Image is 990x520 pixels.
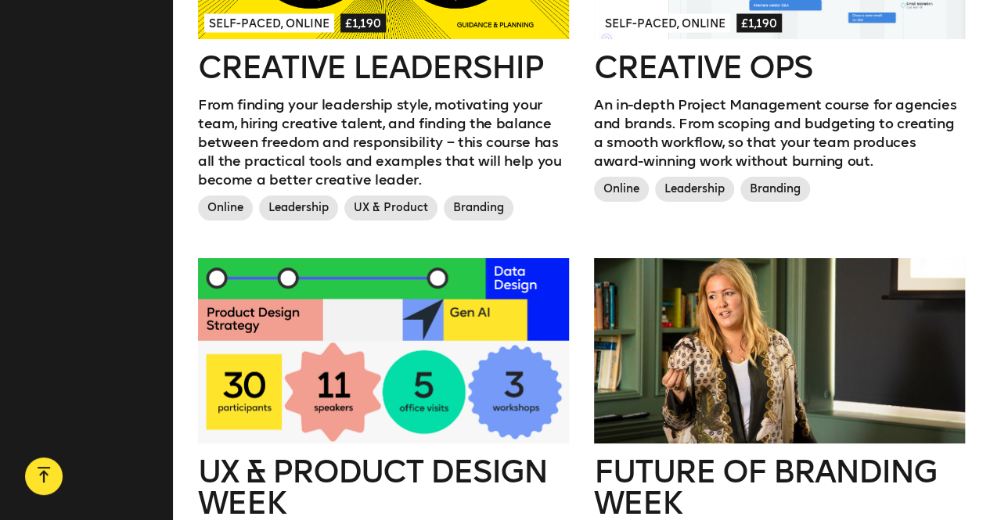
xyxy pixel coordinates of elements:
h2: Creative Ops [594,52,965,83]
span: Self-paced, Online [204,14,334,33]
span: Online [594,177,649,202]
span: UX & Product [344,195,437,221]
span: £1,190 [340,14,386,33]
span: £1,190 [736,14,782,33]
span: Leadership [655,177,734,202]
span: Branding [444,195,513,221]
span: Online [198,195,253,221]
span: Leadership [259,195,338,221]
h2: UX & Product Design Week [198,456,569,518]
p: An in-depth Project Management course for agencies and brands. From scoping and budgeting to crea... [594,95,965,170]
p: From finding your leadership style, motivating your team, hiring creative talent, and finding the... [198,95,569,189]
span: Self-paced, Online [600,14,730,33]
h2: Creative Leadership [198,52,569,83]
h2: Future of branding week [594,456,965,518]
span: Branding [740,177,810,202]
